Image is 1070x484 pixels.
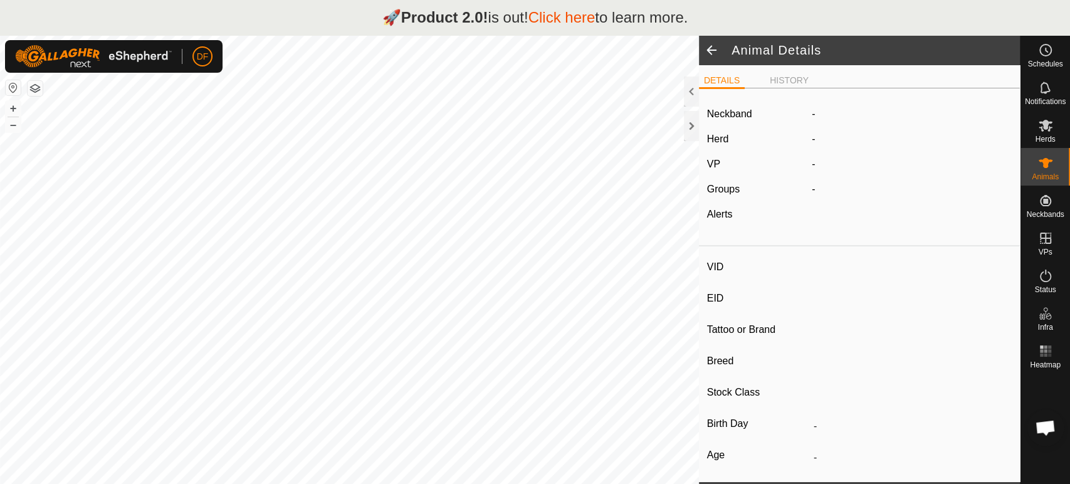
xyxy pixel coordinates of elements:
[699,74,745,89] li: DETAILS
[1034,286,1056,293] span: Status
[812,159,815,169] app-display-virtual-paddock-transition: -
[1025,98,1066,105] span: Notifications
[707,416,809,432] label: Birth Day
[707,447,809,463] label: Age
[6,80,21,95] button: Reset Map
[707,107,752,122] label: Neckband
[807,182,1017,197] div: -
[1027,60,1062,68] span: Schedules
[765,74,814,87] li: HISTORY
[6,101,21,116] button: +
[707,353,809,369] label: Breed
[1026,211,1064,218] span: Neckbands
[812,107,815,122] label: -
[707,290,809,307] label: EID
[707,259,809,275] label: VID
[707,209,733,219] label: Alerts
[528,9,595,26] a: Click here
[197,50,209,63] span: DF
[707,322,809,338] label: Tattoo or Brand
[1035,135,1055,143] span: Herds
[401,9,488,26] strong: Product 2.0!
[1032,173,1059,181] span: Animals
[6,117,21,132] button: –
[707,384,809,401] label: Stock Class
[1037,324,1052,331] span: Infra
[707,134,729,144] label: Herd
[732,43,1020,58] h2: Animal Details
[28,81,43,96] button: Map Layers
[707,159,720,169] label: VP
[1030,361,1061,369] span: Heatmap
[812,134,815,144] span: -
[1038,248,1052,256] span: VPs
[1027,409,1064,446] div: Open chat
[382,6,688,29] p: 🚀 is out! to learn more.
[15,45,172,68] img: Gallagher Logo
[707,184,740,194] label: Groups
